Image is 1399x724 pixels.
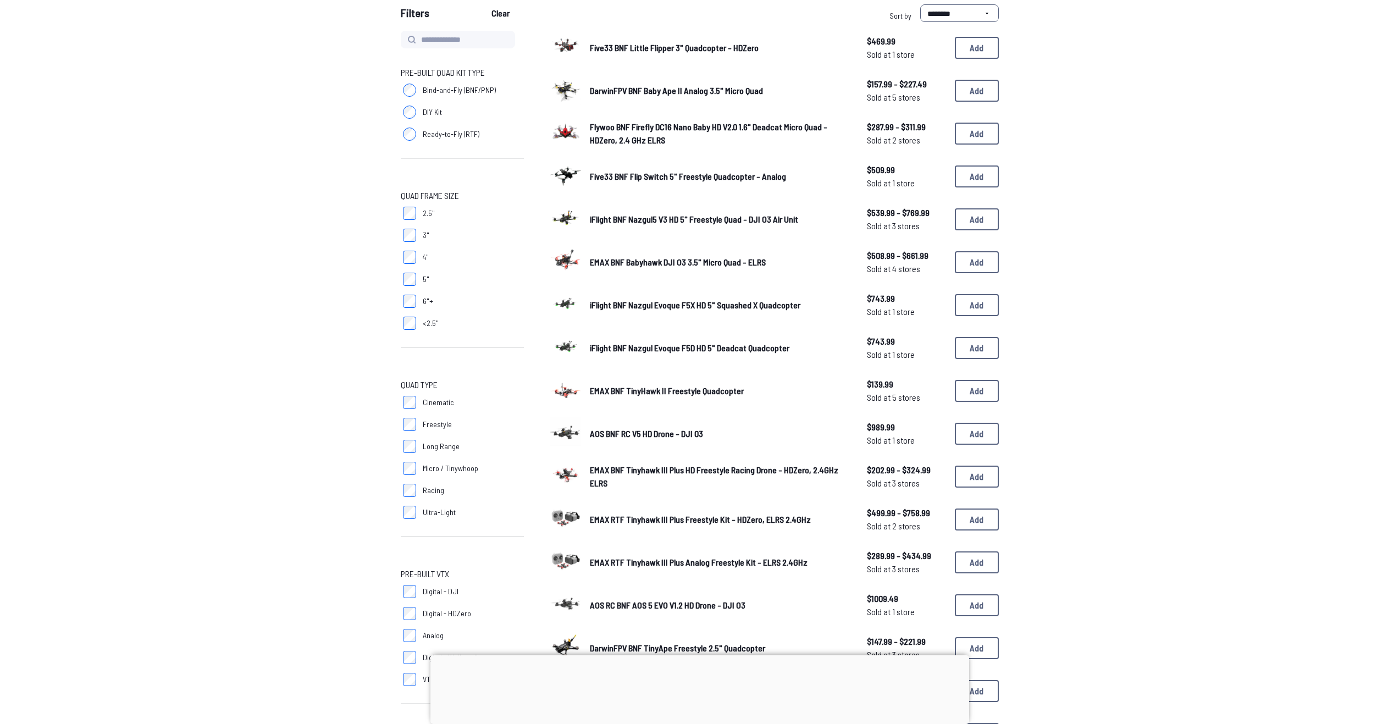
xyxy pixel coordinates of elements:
button: Add [955,680,999,702]
span: Sold at 1 store [867,348,946,361]
span: Sold at 1 store [867,605,946,618]
span: Digital - DJI [423,586,458,597]
span: DIY Kit [423,107,442,118]
img: image [550,202,581,233]
span: Five33 BNF Little Flipper 3" Quadcopter - HDZero [590,42,759,53]
img: image [550,588,581,619]
input: 6"+ [403,295,416,308]
span: Flywoo BNF Firefly DC16 Nano Baby HD V2.0 1.6" Deadcat Micro Quad - HDZero, 2.4 GHz ELRS [590,121,827,145]
img: image [550,288,581,319]
a: EMAX RTF Tinyhawk III Plus Analog Freestyle Kit - ELRS 2.4GHz [590,556,849,569]
span: Sold at 1 store [867,434,946,447]
a: image [550,288,581,322]
span: $499.99 - $758.99 [867,506,946,519]
img: image [550,74,581,104]
input: Bind-and-Fly (BNF/PNP) [403,84,416,97]
img: image [550,159,581,190]
img: image [550,460,581,490]
a: iFlight BNF Nazgul Evoque F5D HD 5" Deadcat Quadcopter [590,341,849,355]
span: $989.99 [867,421,946,434]
span: VTX Not Included [423,674,474,685]
a: image [550,202,581,236]
a: image [550,245,581,279]
span: DarwinFPV BNF TinyApe Freestyle 2.5" Quadcopter [590,643,765,653]
span: iFlight BNF Nazgul5 V3 HD 5" Freestyle Quad - DJI O3 Air Unit [590,214,798,224]
span: Sold at 1 store [867,305,946,318]
input: Long Range [403,440,416,453]
span: $147.99 - $221.99 [867,635,946,648]
button: Add [955,80,999,102]
input: Ready-to-Fly (RTF) [403,128,416,141]
span: Sold at 3 stores [867,648,946,661]
span: Sold at 5 stores [867,91,946,104]
input: Digital - HDZero [403,607,416,620]
span: 6"+ [423,296,433,307]
input: Micro / Tinywhoop [403,462,416,475]
input: 4" [403,251,416,264]
a: image [550,631,581,665]
button: Add [955,208,999,230]
img: image [550,631,581,662]
span: 2.5" [423,208,435,219]
img: image [550,31,581,62]
button: Add [955,551,999,573]
span: Sold at 4 stores [867,262,946,275]
span: 3" [423,230,429,241]
span: Sold at 3 stores [867,562,946,576]
a: iFlight BNF Nazgul Evoque F5X HD 5" Squashed X Quadcopter [590,299,849,312]
span: DarwinFPV BNF Baby Ape II Analog 3.5" Micro Quad [590,85,763,96]
input: 3" [403,229,416,242]
span: Filters [401,4,429,26]
span: Sort by [889,11,911,20]
span: Quad Frame Size [401,189,459,202]
button: Add [955,165,999,187]
iframe: Advertisement [430,655,969,721]
button: Add [955,337,999,359]
img: image [550,117,581,147]
span: Digital - HDZero [423,608,471,619]
span: Sold at 1 store [867,176,946,190]
a: EMAX RTF Tinyhawk III Plus Freestyle Kit - HDZero, ELRS 2.4GHz [590,513,849,526]
span: Sold at 3 stores [867,219,946,233]
input: 2.5" [403,207,416,220]
span: EMAX RTF Tinyhawk III Plus Analog Freestyle Kit - ELRS 2.4GHz [590,557,808,567]
a: image [550,460,581,494]
span: $743.99 [867,335,946,348]
span: EMAX BNF Babyhawk DJI O3 3.5" Micro Quad - ELRS [590,257,766,267]
a: DarwinFPV BNF Baby Ape II Analog 3.5" Micro Quad [590,84,849,97]
a: image [550,545,581,579]
span: Pre-Built Quad Kit Type [401,66,485,79]
a: image [550,331,581,365]
span: AOS BNF RC V5 HD Drone - DJI 03 [590,428,703,439]
span: Five33 BNF Flip Switch 5" Freestyle Quadcopter - Analog [590,171,786,181]
span: Sold at 3 stores [867,477,946,490]
a: EMAX BNF Babyhawk DJI O3 3.5" Micro Quad - ELRS [590,256,849,269]
img: image [550,331,581,362]
input: Racing [403,484,416,497]
span: Sold at 2 stores [867,134,946,147]
span: Freestyle [423,419,452,430]
input: VTX Not Included [403,673,416,686]
select: Sort by [920,4,999,22]
span: Micro / Tinywhoop [423,463,478,474]
span: Analog [423,630,444,641]
span: $539.99 - $769.99 [867,206,946,219]
a: image [550,588,581,622]
button: Add [955,594,999,616]
span: $289.99 - $434.99 [867,549,946,562]
a: image [550,117,581,151]
a: image [550,374,581,408]
span: Sold at 2 stores [867,519,946,533]
a: Flywoo BNF Firefly DC16 Nano Baby HD V2.0 1.6" Deadcat Micro Quad - HDZero, 2.4 GHz ELRS [590,120,849,147]
span: Pre-Built VTX [401,567,449,581]
input: <2.5" [403,317,416,330]
span: iFlight BNF Nazgul Evoque F5X HD 5" Squashed X Quadcopter [590,300,800,310]
span: iFlight BNF Nazgul Evoque F5D HD 5" Deadcat Quadcopter [590,342,789,353]
a: image [550,31,581,65]
input: Cinematic [403,396,416,409]
a: image [550,74,581,108]
a: image [550,417,581,451]
a: image [550,502,581,537]
span: Sold at 5 stores [867,391,946,404]
a: EMAX BNF TinyHawk II Freestyle Quadcopter [590,384,849,397]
